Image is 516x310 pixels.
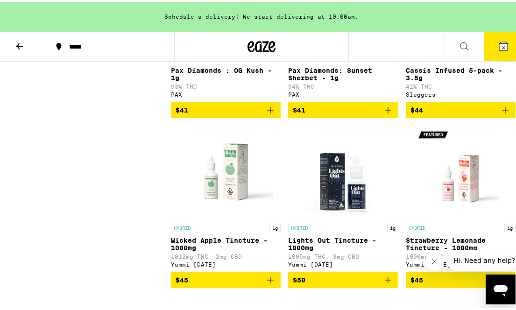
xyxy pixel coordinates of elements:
span: $45 [410,275,423,282]
button: Add to bag [406,270,516,286]
p: Cassis Infused 5-pack - 3.5g [406,65,516,80]
button: Add to bag [288,100,398,116]
iframe: Close message [425,250,444,269]
p: 94% THC [288,82,398,88]
button: Add to bag [171,100,281,116]
p: HYBRID [288,222,311,230]
div: Yummi [DATE] [171,260,281,266]
p: 1g [387,222,398,230]
p: 93% THC [171,82,281,88]
p: 1012mg THC: 2mg CBD [171,252,281,258]
div: PAX [288,90,398,96]
p: 1000mg THC [406,252,516,258]
button: Add to bag [288,270,398,286]
p: HYBRID [406,222,428,230]
span: $50 [293,275,305,282]
div: PAX [171,90,281,96]
p: Strawberry Lemonade Tincture - 1000mg [406,235,516,250]
span: $44 [410,105,423,112]
p: HYBRID [171,222,193,230]
a: Open page for Lights Out Tincture - 1000mg from Yummi Karma [288,124,398,270]
img: Yummi Karma - Lights Out Tincture - 1000mg [297,124,390,217]
span: $41 [176,105,188,112]
p: 42% THC [406,82,516,88]
a: Open page for Strawberry Lemonade Tincture - 1000mg from Yummi Karma [406,124,516,270]
span: $45 [176,275,188,282]
iframe: Button to launch messaging window [486,273,516,303]
p: Wicked Apple Tincture - 1000mg [171,235,281,250]
p: Pax Diamonds : OG Kush - 1g [171,65,281,80]
p: Pax Diamonds: Sunset Sherbet - 1g [288,65,398,80]
img: Yummi Karma - Wicked Apple Tincture - 1000mg [179,124,273,217]
div: Yummi [DATE] [288,260,398,266]
span: 3 [502,42,505,48]
img: Yummi Karma - Strawberry Lemonade Tincture - 1000mg [414,124,507,217]
p: 1g [269,222,281,230]
div: Sluggers [406,90,516,96]
span: $41 [293,105,305,112]
p: 1g [504,222,516,230]
iframe: Message from company [448,248,516,269]
button: Add to bag [406,100,516,116]
p: 1005mg THC: 3mg CBD [288,252,398,258]
button: Add to bag [171,270,281,286]
a: Open page for Wicked Apple Tincture - 1000mg from Yummi Karma [171,124,281,270]
p: Lights Out Tincture - 1000mg [288,235,398,250]
div: Yummi [DATE] [406,260,516,266]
